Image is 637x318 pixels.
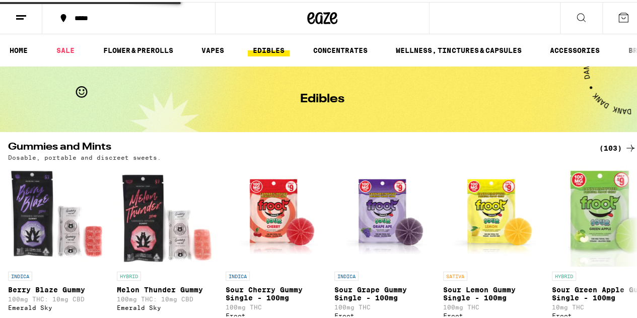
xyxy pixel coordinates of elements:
a: ACCESSORIES [545,42,605,54]
p: INDICA [334,270,359,279]
h1: Edibles [300,91,344,103]
img: Froot - Sour Grape Gummy Single - 100mg [334,164,435,265]
p: INDICA [226,270,250,279]
p: Sour Lemon Gummy Single - 100mg [443,284,544,300]
p: INDICA [8,270,32,279]
p: Berry Blaze Gummy [8,284,109,292]
p: 100mg THC [443,302,544,308]
p: 100mg THC [334,302,435,308]
a: SALE [51,42,80,54]
div: Emerald Sky [117,302,218,309]
h2: Gummies and Mints [8,140,587,152]
div: Froot [334,310,435,317]
div: Emerald Sky [8,302,109,309]
p: Melon Thunder Gummy [117,284,218,292]
div: Froot [226,310,326,317]
span: Hi. Need any help? [6,7,73,15]
img: Emerald Sky - Melon Thunder Gummy [117,164,218,265]
p: Sour Grape Gummy Single - 100mg [334,284,435,300]
div: Froot [443,310,544,317]
img: Froot - Sour Cherry Gummy Single - 100mg [226,164,326,265]
p: HYBRID [117,270,141,279]
a: EDIBLES [248,42,290,54]
p: Dosable, portable and discreet sweets. [8,152,161,159]
a: CONCENTRATES [308,42,373,54]
p: 100mg THC: 10mg CBD [8,294,109,300]
p: HYBRID [552,270,576,279]
p: SATIVA [443,270,467,279]
a: FLOWER & PREROLLS [98,42,178,54]
a: VAPES [196,42,229,54]
img: Froot - Sour Lemon Gummy Single - 100mg [443,164,544,265]
a: HOME [5,42,33,54]
p: Sour Cherry Gummy Single - 100mg [226,284,326,300]
a: (103) [599,140,636,152]
p: 100mg THC: 10mg CBD [117,294,218,300]
img: Emerald Sky - Berry Blaze Gummy [8,164,109,265]
p: 100mg THC [226,302,326,308]
a: WELLNESS, TINCTURES & CAPSULES [391,42,526,54]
